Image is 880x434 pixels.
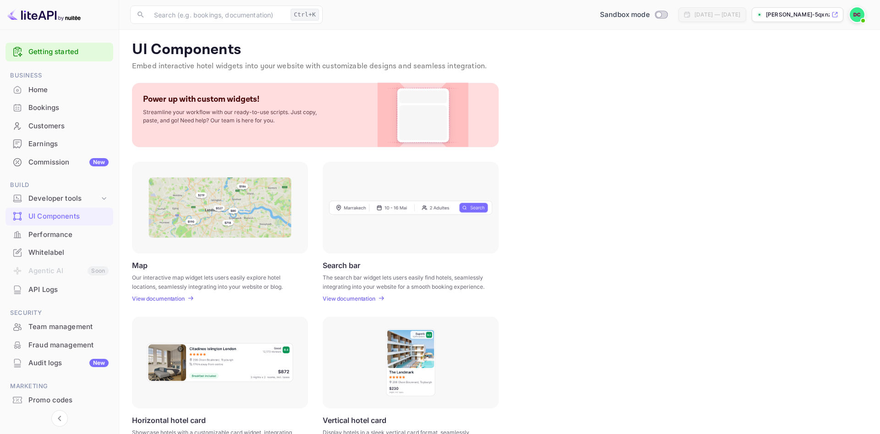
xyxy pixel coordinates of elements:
[28,395,109,406] div: Promo codes
[51,410,68,427] button: Collapse navigation
[5,43,113,61] div: Getting started
[5,81,113,99] div: Home
[291,9,319,21] div: Ctrl+K
[323,416,386,424] p: Vertical hotel card
[5,99,113,116] a: Bookings
[5,226,113,243] a: Performance
[5,226,113,244] div: Performance
[143,108,326,125] p: Streamline your workflow with our ready-to-use scripts. Just copy, paste, and go! Need help? Our ...
[132,61,867,72] p: Embed interactive hotel widgets into your website with customizable designs and seamless integrat...
[5,208,113,225] a: UI Components
[329,200,492,215] img: Search Frame
[28,340,109,351] div: Fraud management
[28,358,109,368] div: Audit logs
[28,285,109,295] div: API Logs
[28,230,109,240] div: Performance
[5,154,113,170] a: CommissionNew
[694,11,740,19] div: [DATE] — [DATE]
[5,191,113,207] div: Developer tools
[5,318,113,336] div: Team management
[850,7,864,22] img: Danilo Chantez
[323,261,360,269] p: Search bar
[5,117,113,135] div: Customers
[28,211,109,222] div: UI Components
[5,318,113,335] a: Team management
[5,381,113,391] span: Marketing
[148,177,291,238] img: Map Frame
[600,10,650,20] span: Sandbox mode
[5,180,113,190] span: Build
[5,208,113,225] div: UI Components
[132,295,185,302] p: View documentation
[5,308,113,318] span: Security
[323,273,487,290] p: The search bar widget lets users easily find hotels, seamlessly integrating into your website for...
[28,247,109,258] div: Whitelabel
[28,103,109,113] div: Bookings
[143,94,259,104] p: Power up with custom widgets!
[132,273,297,290] p: Our interactive map widget lets users easily explore hotel locations, seamlessly integrating into...
[132,41,867,59] p: UI Components
[5,336,113,354] div: Fraud management
[5,81,113,98] a: Home
[5,117,113,134] a: Customers
[5,135,113,152] a: Earnings
[28,322,109,332] div: Team management
[132,416,206,424] p: Horizontal hotel card
[5,354,113,371] a: Audit logsNew
[28,85,109,95] div: Home
[386,83,460,147] img: Custom Widget PNG
[146,342,294,383] img: Horizontal hotel card Frame
[148,5,287,24] input: Search (e.g. bookings, documentation)
[132,295,187,302] a: View documentation
[323,295,375,302] p: View documentation
[7,7,81,22] img: LiteAPI logo
[132,261,148,269] p: Map
[596,10,671,20] div: Switch to Production mode
[323,295,378,302] a: View documentation
[28,157,109,168] div: Commission
[5,71,113,81] span: Business
[5,135,113,153] div: Earnings
[5,244,113,261] a: Whitelabel
[28,193,99,204] div: Developer tools
[28,121,109,132] div: Customers
[89,359,109,367] div: New
[5,281,113,299] div: API Logs
[5,281,113,298] a: API Logs
[5,336,113,353] a: Fraud management
[5,99,113,117] div: Bookings
[766,11,830,19] p: [PERSON_NAME]-5qxnz.n...
[5,391,113,408] a: Promo codes
[28,139,109,149] div: Earnings
[5,354,113,372] div: Audit logsNew
[28,47,109,57] a: Getting started
[89,158,109,166] div: New
[5,244,113,262] div: Whitelabel
[385,328,436,397] img: Vertical hotel card Frame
